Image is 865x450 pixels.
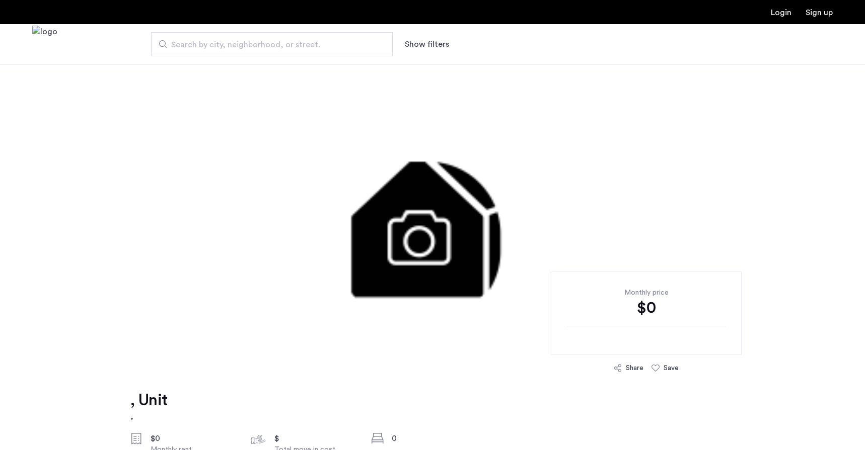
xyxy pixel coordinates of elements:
div: Monthly price [567,288,726,298]
div: $0 [567,298,726,318]
span: Search by city, neighborhood, or street. [171,39,365,51]
button: Show or hide filters [405,38,449,50]
a: Cazamio Logo [32,26,57,63]
div: $ [274,432,359,444]
a: , Unit, [130,390,167,422]
a: Login [771,9,791,17]
div: 0 [392,432,476,444]
div: Share [626,363,643,373]
a: Registration [806,9,833,17]
img: 3.gif [156,64,709,366]
h2: , [130,410,167,422]
img: logo [32,26,57,63]
div: Save [664,363,679,373]
input: Apartment Search [151,32,393,56]
div: $0 [151,432,235,444]
h1: , Unit [130,390,167,410]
